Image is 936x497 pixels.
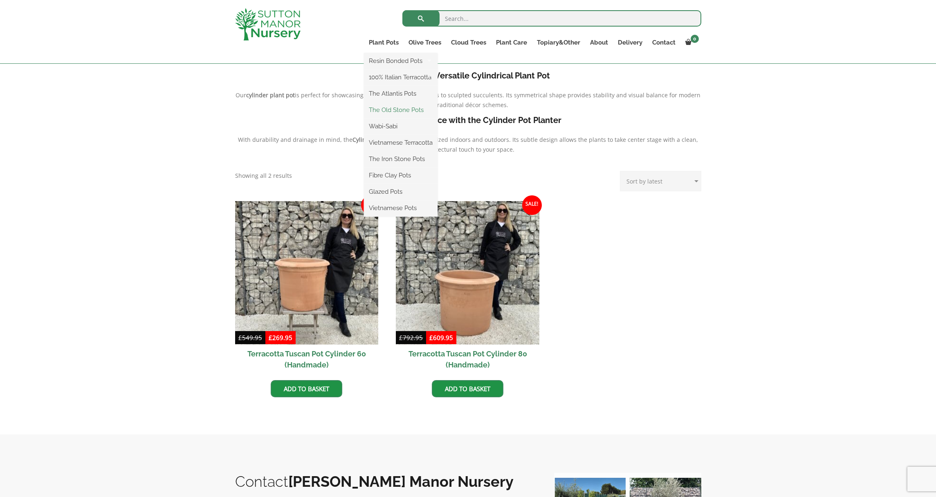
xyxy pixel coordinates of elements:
[295,91,700,109] span: is perfect for showcasing anything from leafy greens to sculpted succulents. Its symmetrical shap...
[238,334,242,342] span: £
[620,171,701,191] select: Shop order
[429,334,433,342] span: £
[238,334,262,342] bdi: 549.95
[235,473,538,490] h2: Contact
[364,87,438,100] a: The Atlantis Pots
[408,136,698,153] span: can be utilized indoors and outdoors. Its subtle design allows the plants to take center stage wi...
[532,37,585,48] a: Topiary&Other
[647,37,680,48] a: Contact
[691,35,699,43] span: 0
[238,136,352,143] span: With durability and drainage in mind, the
[364,202,438,214] a: Vietnamese Pots
[364,71,438,83] a: 100% Italian Terracotta
[269,334,272,342] span: £
[396,201,539,345] img: Terracotta Tuscan Pot Cylinder 80 (Handmade)
[613,37,647,48] a: Delivery
[429,334,453,342] bdi: 609.95
[235,171,292,181] p: Showing all 2 results
[364,120,438,132] a: Wabi-Sabi
[446,37,491,48] a: Cloud Trees
[396,201,539,374] a: Sale! Terracotta Tuscan Pot Cylinder 80 (Handmade)
[364,169,438,181] a: Fibre Clay Pots
[235,201,379,345] img: Terracotta Tuscan Pot Cylinder 60 (Handmade)
[235,201,379,374] a: Sale! Terracotta Tuscan Pot Cylinder 60 (Handmade)
[491,37,532,48] a: Plant Care
[288,473,514,490] b: [PERSON_NAME] Manor Nursery
[235,8,301,40] img: logo
[399,334,423,342] bdi: 792.95
[364,104,438,116] a: The Old Stone Pots
[399,334,403,342] span: £
[432,380,503,397] a: Add to basket: “Terracotta Tuscan Pot Cylinder 80 (Handmade)”
[364,37,404,48] a: Plant Pots
[364,186,438,198] a: Glazed Pots
[246,91,295,99] b: cylinder plant pot
[236,91,246,99] span: Our
[235,345,379,374] h2: Terracotta Tuscan Pot Cylinder 60 (Handmade)
[364,55,438,67] a: Resin Bonded Pots
[386,71,550,81] b: Elegant and Versatile Cylindrical Plant Pot
[585,37,613,48] a: About
[364,137,438,149] a: Vietnamese Terracotta
[352,136,408,143] b: Cylinder pot planter
[364,153,438,165] a: The Iron Stone Pots
[361,195,381,215] span: Sale!
[269,334,292,342] bdi: 269.95
[271,380,342,397] a: Add to basket: “Terracotta Tuscan Pot Cylinder 60 (Handmade)”
[680,37,701,48] a: 0
[396,345,539,374] h2: Terracotta Tuscan Pot Cylinder 80 (Handmade)
[404,37,446,48] a: Olive Trees
[402,10,701,27] input: Search...
[522,195,542,215] span: Sale!
[375,115,561,125] b: Practical Elegance with the Cylinder Pot Planter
